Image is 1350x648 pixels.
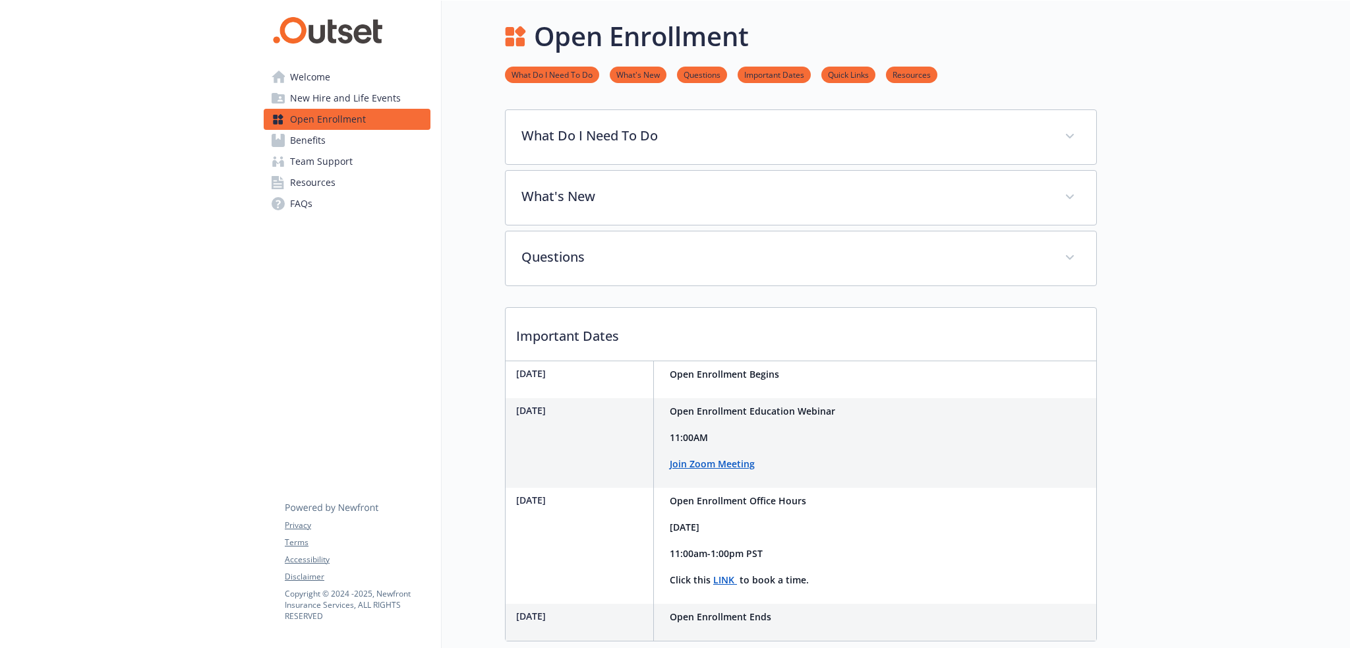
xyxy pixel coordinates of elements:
[670,431,708,444] strong: 11:00AM
[290,109,366,130] span: Open Enrollment
[285,554,430,566] a: Accessibility
[516,609,648,623] p: [DATE]
[290,67,330,88] span: Welcome
[290,193,312,214] span: FAQs
[290,151,353,172] span: Team Support
[264,67,430,88] a: Welcome
[285,519,430,531] a: Privacy
[670,457,755,470] a: Join Zoom Meeting
[285,588,430,622] p: Copyright © 2024 - 2025 , Newfront Insurance Services, ALL RIGHTS RESERVED
[713,574,734,586] strong: LINK
[670,405,835,417] strong: Open Enrollment Education Webinar
[506,308,1096,357] p: Important Dates
[610,68,666,80] a: What's New
[516,493,648,507] p: [DATE]
[516,403,648,417] p: [DATE]
[670,610,771,623] strong: Open Enrollment Ends
[886,68,937,80] a: Resources
[521,126,1049,146] p: What Do I Need To Do
[670,368,779,380] strong: Open Enrollment Begins
[738,68,811,80] a: Important Dates
[713,574,737,586] a: LINK
[290,130,326,151] span: Benefits
[821,68,875,80] a: Quick Links
[264,193,430,214] a: FAQs
[670,494,806,507] strong: Open Enrollment Office Hours
[285,571,430,583] a: Disclaimer
[285,537,430,548] a: Terms
[264,109,430,130] a: Open Enrollment
[670,521,699,533] strong: [DATE]
[516,367,648,380] p: [DATE]
[534,16,749,56] h1: Open Enrollment
[264,88,430,109] a: New Hire and Life Events
[506,171,1096,225] div: What's New
[677,68,727,80] a: Questions
[521,187,1049,206] p: What's New
[740,574,809,586] strong: to book a time.
[506,110,1096,164] div: What Do I Need To Do
[505,68,599,80] a: What Do I Need To Do
[670,574,711,586] strong: Click this
[264,172,430,193] a: Resources
[506,231,1096,285] div: Questions
[290,88,401,109] span: New Hire and Life Events
[264,151,430,172] a: Team Support
[264,130,430,151] a: Benefits
[670,547,763,560] strong: 11:00am-1:00pm PST
[521,247,1049,267] p: Questions
[290,172,336,193] span: Resources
